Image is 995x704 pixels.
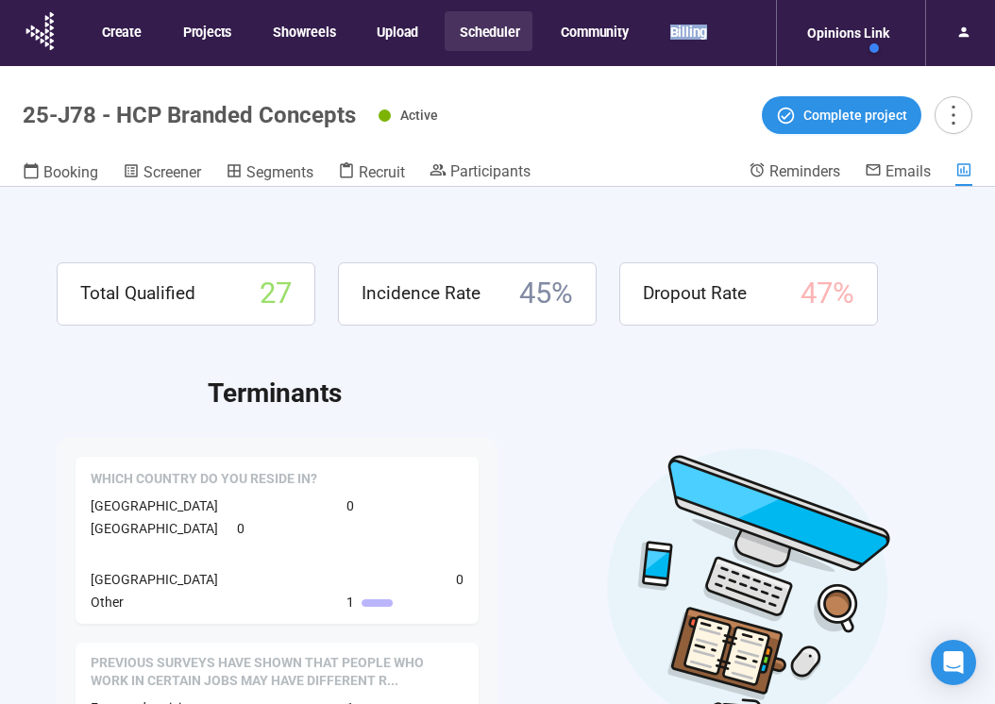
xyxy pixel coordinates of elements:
button: Community [546,11,641,51]
span: Total Qualified [80,279,195,308]
span: more [940,102,966,127]
h2: Terminants [208,373,938,414]
button: Showreels [258,11,348,51]
span: Emails [885,162,931,180]
button: Create [87,11,155,51]
span: [GEOGRAPHIC_DATA] [91,498,218,513]
span: Booking [43,163,98,181]
a: Emails [865,161,931,184]
span: Dropout Rate [643,279,747,308]
span: [GEOGRAPHIC_DATA] [91,521,218,536]
span: 1 [346,592,354,612]
span: 45 % [519,271,573,317]
button: Scheduler [445,11,532,51]
a: Reminders [749,161,840,184]
a: Recruit [338,161,405,186]
span: Segments [246,163,313,181]
span: Screener [143,163,201,181]
div: Opinions Link [796,15,901,51]
span: [GEOGRAPHIC_DATA] [91,572,218,587]
span: Complete project [803,105,907,126]
span: 47 % [801,271,854,317]
span: Reminders [769,162,840,180]
span: 0 [346,495,354,516]
button: Complete project [762,96,921,134]
span: Other [91,595,124,610]
h1: 25-J78 - HCP Branded Concepts [23,102,356,128]
span: Participants [450,162,531,180]
a: Booking [23,161,98,186]
span: Which country do you reside in? [91,470,317,489]
span: Previous surveys have shown that people who work in certain jobs may have different reactions and... [91,654,464,691]
span: Incidence Rate [362,279,481,308]
button: Projects [168,11,245,51]
span: 0 [456,569,464,590]
span: 27 [260,271,292,317]
button: more [935,96,972,134]
span: Active [400,108,438,123]
button: Billing [655,11,721,51]
a: Screener [123,161,201,186]
a: Segments [226,161,313,186]
a: Participants [430,161,531,184]
div: Open Intercom Messenger [931,640,976,685]
button: Upload [362,11,431,51]
span: 0 [237,518,245,539]
span: Recruit [359,163,405,181]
